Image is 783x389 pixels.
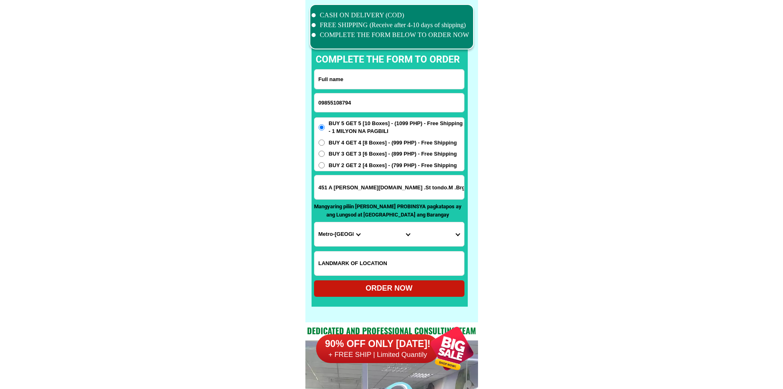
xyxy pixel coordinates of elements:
[307,53,468,67] p: complete the form to order
[329,161,457,170] span: BUY 2 GET 2 [4 Boxes] - (799 PHP) - Free Shipping
[319,140,325,146] input: BUY 4 GET 4 [8 Boxes] - (999 PHP) - Free Shipping
[316,338,439,350] h6: 90% OFF ONLY [DATE]!
[414,222,464,246] select: Select commune
[314,252,464,275] input: Input LANDMARKOFLOCATION
[319,162,325,168] input: BUY 2 GET 2 [4 Boxes] - (799 PHP) - Free Shipping
[312,20,469,30] li: FREE SHIPPING (Receive after 4-10 days of shipping)
[312,30,469,40] li: COMPLETE THE FORM BELOW TO ORDER NOW
[314,93,464,112] input: Input phone_number
[314,283,464,294] div: ORDER NOW
[319,151,325,157] input: BUY 3 GET 3 [6 Boxes] - (899 PHP) - Free Shipping
[305,324,478,337] h2: Dedicated and professional consulting team
[329,119,464,135] span: BUY 5 GET 5 [10 Boxes] - (1099 PHP) - Free Shipping - 1 MILYON NA PAGBILI
[312,10,469,20] li: CASH ON DELIVERY (COD)
[314,175,464,199] input: Input address
[314,222,364,246] select: Select province
[316,350,439,359] h6: + FREE SHIP | Limited Quantily
[364,222,414,246] select: Select district
[329,139,457,147] span: BUY 4 GET 4 [8 Boxes] - (999 PHP) - Free Shipping
[319,124,325,130] input: BUY 5 GET 5 [10 Boxes] - (1099 PHP) - Free Shipping - 1 MILYON NA PAGBILI
[329,150,457,158] span: BUY 3 GET 3 [6 Boxes] - (899 PHP) - Free Shipping
[314,70,464,89] input: Input full_name
[314,203,462,219] p: Mangyaring piliin [PERSON_NAME] PROBINSYA pagkatapos ay ang Lungsod at [GEOGRAPHIC_DATA] ang Bara...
